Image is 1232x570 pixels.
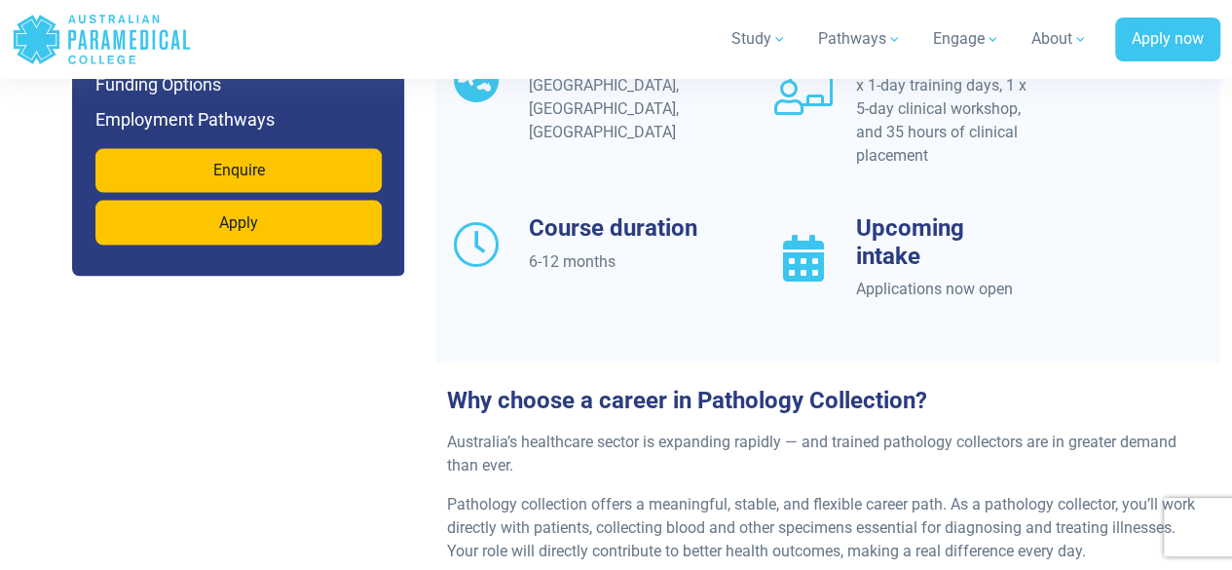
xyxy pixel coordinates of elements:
a: Apply now [1115,18,1220,62]
div: Available to students in [GEOGRAPHIC_DATA], [GEOGRAPHIC_DATA], [GEOGRAPHIC_DATA] [529,51,704,144]
div: Applications now open [856,278,1031,301]
p: Australia’s healthcare sector is expanding rapidly — and trained pathology collectors are in grea... [447,431,1209,477]
h3: Why choose a career in Pathology Collection? [435,387,1220,415]
a: Apply [95,201,382,246]
a: About [1020,12,1100,66]
a: Pathways [806,12,914,66]
a: Engage [921,12,1012,66]
h6: Funding Options [95,71,382,98]
h6: Employment Pathways [95,106,382,133]
a: Study [720,12,799,66]
h3: Upcoming intake [856,214,1031,271]
p: Pathology collection offers a meaningful, stable, and flexible career path. As a pathology collec... [447,493,1209,563]
a: Enquire [95,149,382,194]
h3: Course duration [529,214,704,243]
div: Flexible eLearning, with 5 x 1-day training days, 1 x 5-day clinical workshop, and 35 hours of cl... [856,51,1031,168]
a: Australian Paramedical College [12,8,192,71]
div: 6-12 months [529,250,704,274]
